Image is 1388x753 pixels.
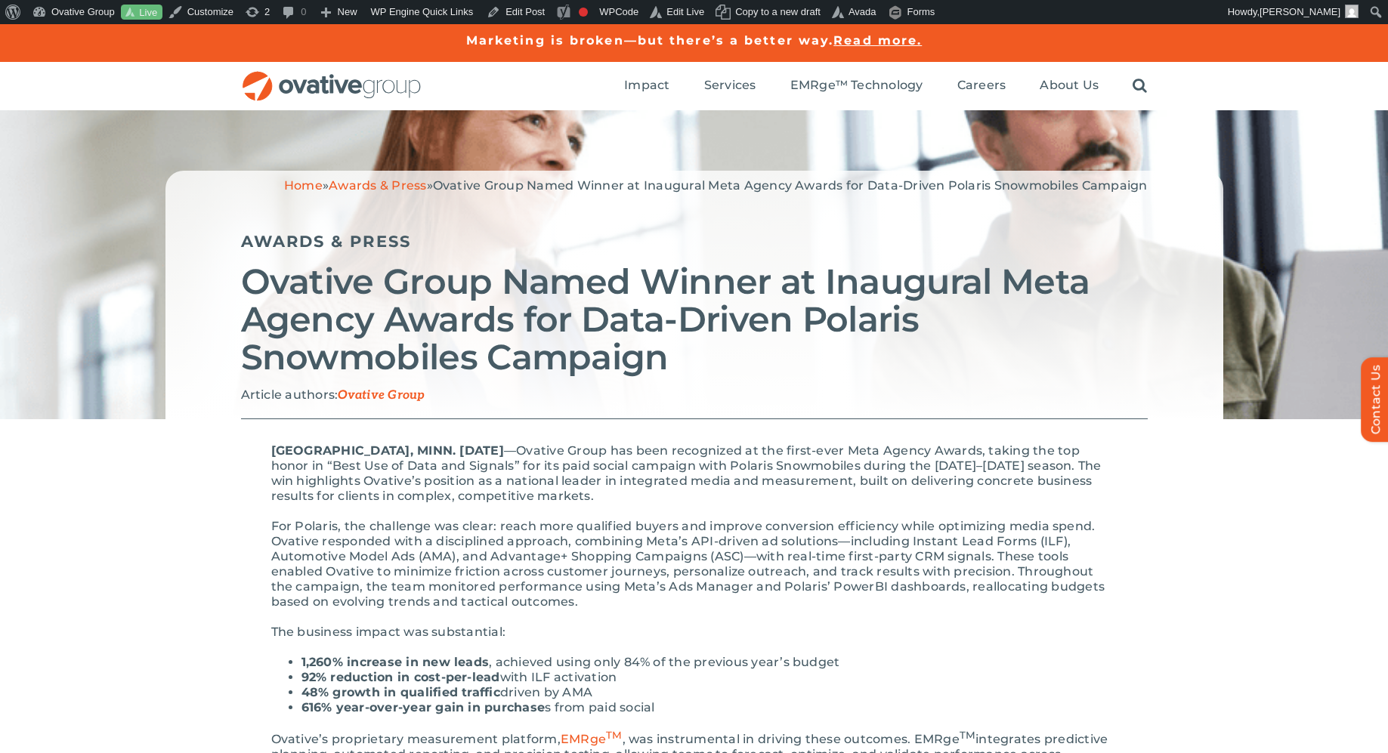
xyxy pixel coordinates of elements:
strong: 48% growth in qualified traffic [301,685,500,699]
a: Live [121,5,162,20]
strong: 616% year-over-year gain in purchase [301,700,546,714]
span: Careers [957,78,1006,93]
a: Home [284,178,323,193]
span: Ovative Group [338,388,425,403]
a: Awards & Press [329,178,426,193]
span: About Us [1040,78,1099,93]
span: » » [284,178,1148,193]
a: Marketing is broken—but there’s a better way. [466,33,834,48]
a: EMRgeTM [561,732,623,746]
span: Ovative Group Named Winner at Inaugural Meta Agency Awards for Data-Driven Polaris Snowmobiles Ca... [433,178,1148,193]
h2: Ovative Group Named Winner at Inaugural Meta Agency Awards for Data-Driven Polaris Snowmobiles Ca... [241,263,1148,376]
li: driven by AMA [301,685,1118,700]
p: The business impact was substantial: [271,625,1118,640]
sup: TM [960,729,975,741]
a: Read more. [833,33,922,48]
span: Impact [624,78,669,93]
div: Focus keyphrase not set [579,8,588,17]
li: with ILF activation [301,670,1118,685]
span: [PERSON_NAME] [1260,6,1340,17]
span: — [504,443,516,458]
strong: 1,260% increase in new leads [301,655,490,669]
li: , achieved using only 84% of the previous year’s budget [301,655,1118,670]
a: Impact [624,78,669,94]
a: Services [704,78,756,94]
a: EMRge™ Technology [790,78,923,94]
a: About Us [1040,78,1099,94]
nav: Menu [624,62,1147,110]
sup: TM [606,729,622,741]
a: Awards & Press [241,232,411,251]
span: Services [704,78,756,93]
p: Article authors: [241,387,1148,403]
a: Careers [957,78,1006,94]
a: OG_Full_horizontal_RGB [241,69,422,84]
strong: 92% reduction in cost-per-lead [301,670,500,684]
span: [GEOGRAPHIC_DATA], MINN. [DATE] [271,443,504,458]
p: Ovative Group has been recognized at the first-ever Meta Agency Awards, taking the top honor in “... [271,443,1118,504]
span: EMRge™ Technology [790,78,923,93]
a: Search [1133,78,1147,94]
p: For Polaris, the challenge was clear: reach more qualified buyers and improve conversion efficien... [271,519,1118,609]
li: s from paid social [301,700,1118,715]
